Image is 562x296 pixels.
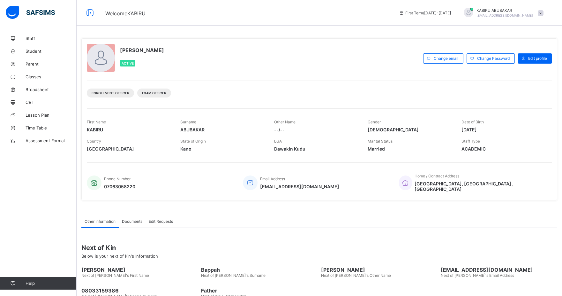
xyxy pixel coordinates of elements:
span: [PERSON_NAME] [321,267,438,273]
span: Next of [PERSON_NAME]'s Other Name [321,273,391,278]
span: Below is your next of kin's Information [81,253,158,259]
span: Welcome KABIRU [105,10,146,17]
span: Documents [122,219,142,224]
span: Classes [26,74,77,79]
span: [GEOGRAPHIC_DATA] [87,146,171,152]
span: State of Origin [180,139,206,144]
span: Email Address [260,176,285,181]
span: 07063058220 [104,184,135,189]
span: Edit Requests [149,219,173,224]
span: ABUBAKAR [180,127,264,132]
span: Parent [26,61,77,66]
span: 08033159386 [81,287,198,294]
span: --/-- [274,127,358,132]
span: First Name [87,120,106,124]
img: safsims [6,6,55,19]
span: KABIRU ABUBAKAR [476,8,533,13]
span: Lesson Plan [26,113,77,118]
span: Home / Contract Address [415,174,459,178]
span: Assessment Format [26,138,77,143]
span: Student [26,49,77,54]
span: [EMAIL_ADDRESS][DOMAIN_NAME] [441,267,557,273]
span: Phone Number [104,176,131,181]
span: Country [87,139,101,144]
span: Married [368,146,452,152]
span: Marital Status [368,139,393,144]
span: LGA [274,139,282,144]
span: Kano [180,146,264,152]
span: Dawakin Kudu [274,146,358,152]
span: KABIRU [87,127,171,132]
span: Change Password [477,56,510,61]
span: Staff Type [461,139,480,144]
span: Change email [434,56,458,61]
span: [PERSON_NAME] [81,267,198,273]
span: Next of [PERSON_NAME]'s Surname [201,273,266,278]
span: Enrollment Officer [92,91,129,95]
span: Exam Officer [142,91,166,95]
span: ACADEMIC [461,146,545,152]
span: Gender [368,120,381,124]
span: session/term information [399,11,451,15]
span: [DEMOGRAPHIC_DATA] [368,127,452,132]
span: Next of Kin [81,244,557,252]
span: Time Table [26,125,77,130]
span: Next of [PERSON_NAME]'s Email Address [441,273,514,278]
span: Active [122,61,134,65]
span: Staff [26,36,77,41]
span: Broadsheet [26,87,77,92]
span: Help [26,281,76,286]
span: Bappah [201,267,318,273]
span: [EMAIL_ADDRESS][DOMAIN_NAME] [476,13,533,17]
span: [GEOGRAPHIC_DATA], [GEOGRAPHIC_DATA] , [GEOGRAPHIC_DATA] [415,181,545,192]
span: Other Information [85,219,116,224]
span: [DATE] [461,127,545,132]
div: KABIRUABUBAKAR [457,8,547,18]
span: [PERSON_NAME] [120,47,164,53]
span: Surname [180,120,196,124]
span: Edit profile [528,56,547,61]
span: Next of [PERSON_NAME]'s First Name [81,273,149,278]
span: Date of Birth [461,120,484,124]
span: Other Name [274,120,296,124]
span: Father [201,287,318,294]
span: CBT [26,100,77,105]
span: [EMAIL_ADDRESS][DOMAIN_NAME] [260,184,339,189]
